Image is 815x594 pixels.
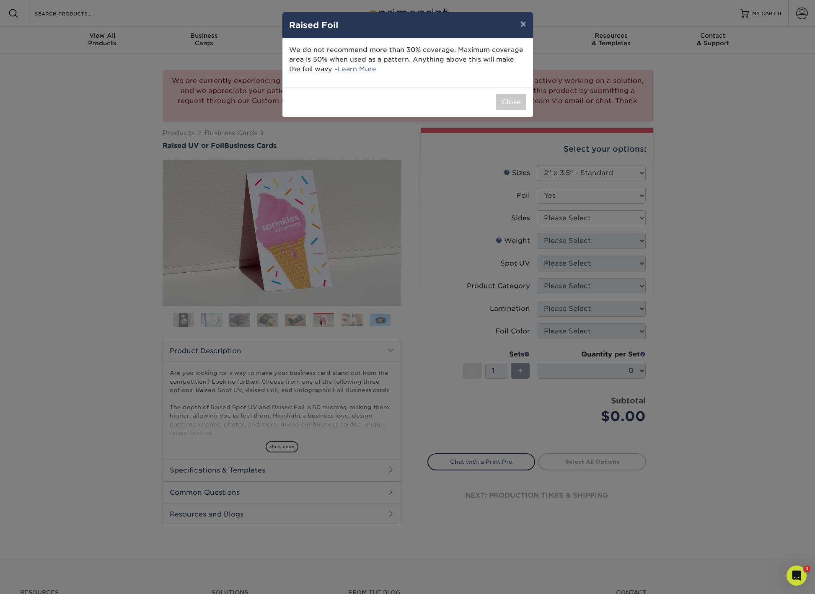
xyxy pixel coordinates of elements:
iframe: Intercom live chat [787,566,807,586]
button: Close [496,94,526,110]
h4: Raised Foil [289,19,526,31]
p: We do not recommend more than 30% coverage. Maximum coverage area is 50% when used as a pattern. ... [289,45,526,74]
a: Learn More [338,65,376,73]
button: × [513,12,533,36]
span: 1 [804,566,810,572]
